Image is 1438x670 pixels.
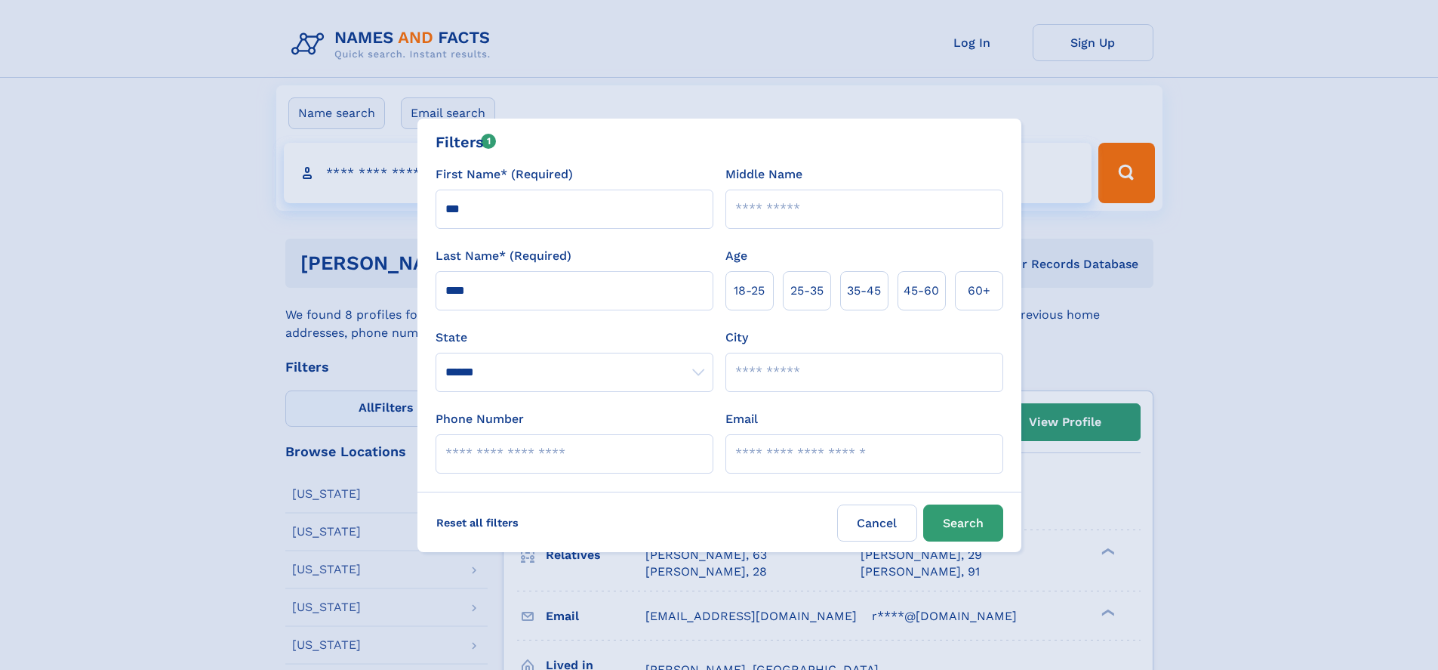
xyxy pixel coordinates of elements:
[968,282,990,300] span: 60+
[436,247,571,265] label: Last Name* (Required)
[847,282,881,300] span: 35‑45
[734,282,765,300] span: 18‑25
[436,165,573,184] label: First Name* (Required)
[725,165,802,184] label: Middle Name
[923,505,1003,542] button: Search
[904,282,939,300] span: 45‑60
[790,282,824,300] span: 25‑35
[436,410,524,428] label: Phone Number
[837,505,917,542] label: Cancel
[436,131,497,153] div: Filters
[725,329,748,347] label: City
[725,247,747,265] label: Age
[436,329,713,347] label: State
[725,410,758,428] label: Email
[426,505,528,541] label: Reset all filters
